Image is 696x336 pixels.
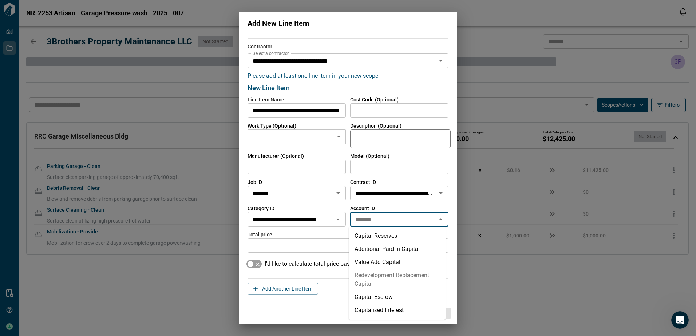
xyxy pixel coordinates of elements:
[248,283,318,295] button: Add Another Line Item
[248,152,346,160] span: Manufacturer (Optional)
[350,97,399,103] span: Cost Code (Optional)
[248,231,448,238] span: Total price
[248,205,346,212] span: Category ID
[350,122,448,129] span: Description (Optional)
[436,214,446,224] button: Close
[349,229,446,243] li: Capital Reserves
[671,311,689,329] iframe: Intercom live chat
[350,152,448,160] span: Model (Optional)
[248,72,380,79] span: Please add at least one line Item in your new scope:
[248,96,346,103] span: Line Item Name
[350,179,448,186] span: Contract ID
[248,84,290,92] span: New Line Item
[248,122,346,129] span: Work Type (Optional)
[248,179,346,186] span: Job ID
[349,256,446,269] li: Value Add Capital
[248,19,309,28] span: Add New Line Item
[333,214,343,224] button: Open
[349,269,446,291] li: Redevelopment Replacement Capital
[436,188,446,198] button: Open
[265,260,415,268] span: I'd like to calculate total price based on the unit of measure
[436,56,446,66] button: Open
[349,291,446,304] li: Capital Escrow
[248,43,448,51] p: Contractor
[333,188,343,198] button: Open
[262,285,312,292] span: Add Another Line Item
[349,304,446,317] li: Capitalized Interest
[349,243,446,256] li: Additional Paid in Capital
[253,50,289,56] label: Select a contractor
[350,205,448,212] span: Account ID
